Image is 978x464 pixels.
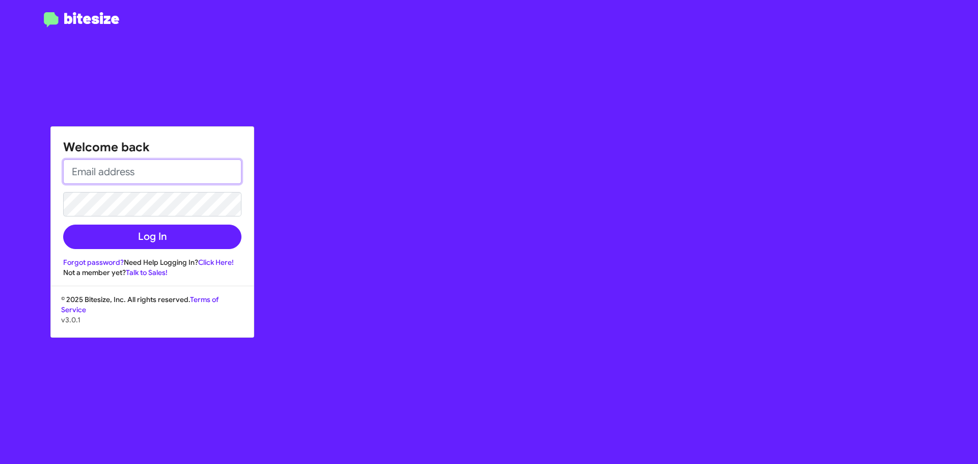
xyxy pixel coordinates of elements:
[198,258,234,267] a: Click Here!
[63,159,241,184] input: Email address
[63,258,124,267] a: Forgot password?
[63,267,241,278] div: Not a member yet?
[51,294,254,337] div: © 2025 Bitesize, Inc. All rights reserved.
[126,268,168,277] a: Talk to Sales!
[63,257,241,267] div: Need Help Logging In?
[61,315,243,325] p: v3.0.1
[63,225,241,249] button: Log In
[63,139,241,155] h1: Welcome back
